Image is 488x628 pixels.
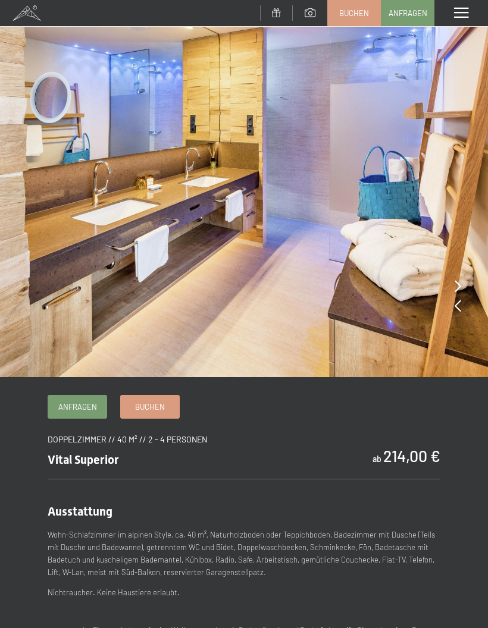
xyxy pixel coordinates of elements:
span: Buchen [135,401,165,412]
span: Doppelzimmer // 40 m² // 2 - 4 Personen [48,434,207,444]
a: Buchen [121,395,179,418]
span: Anfragen [58,401,97,412]
b: 214,00 € [383,446,440,465]
span: Buchen [339,8,369,18]
span: Anfragen [389,8,427,18]
span: Ausstattung [48,504,112,519]
a: Buchen [328,1,380,26]
p: Wohn-Schlafzimmer im alpinen Style, ca. 40 m², Naturholzboden oder Teppichboden, Badezimmer mit D... [48,529,440,578]
span: ab [373,454,381,464]
span: Vital Superior [48,453,119,467]
p: Nichtraucher. Keine Haustiere erlaubt. [48,586,440,599]
a: Anfragen [381,1,434,26]
a: Anfragen [48,395,107,418]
